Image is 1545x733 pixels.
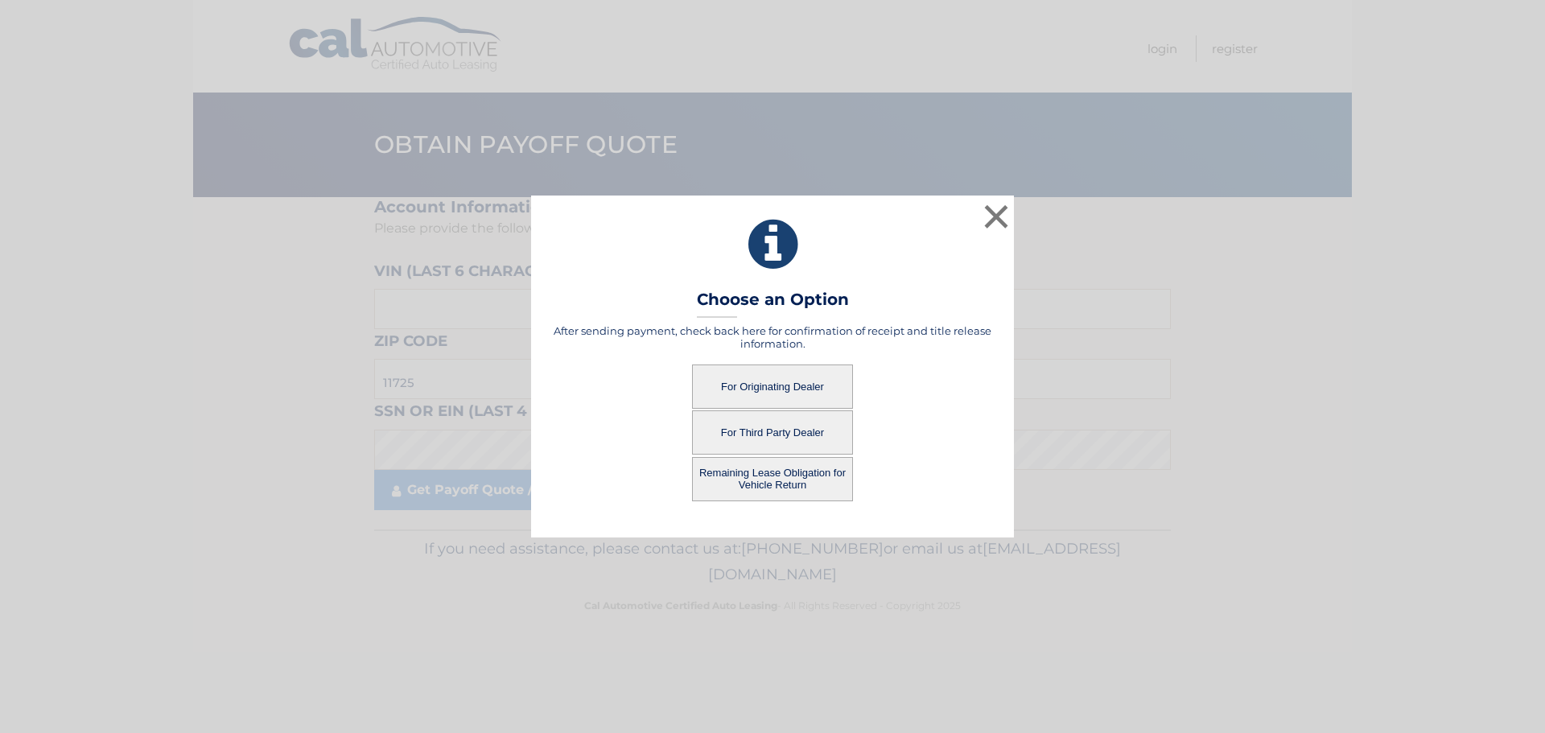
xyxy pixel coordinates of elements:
button: × [980,200,1012,233]
h3: Choose an Option [697,290,849,318]
h5: After sending payment, check back here for confirmation of receipt and title release information. [551,324,994,350]
button: For Third Party Dealer [692,410,853,455]
button: For Originating Dealer [692,364,853,409]
button: Remaining Lease Obligation for Vehicle Return [692,457,853,501]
